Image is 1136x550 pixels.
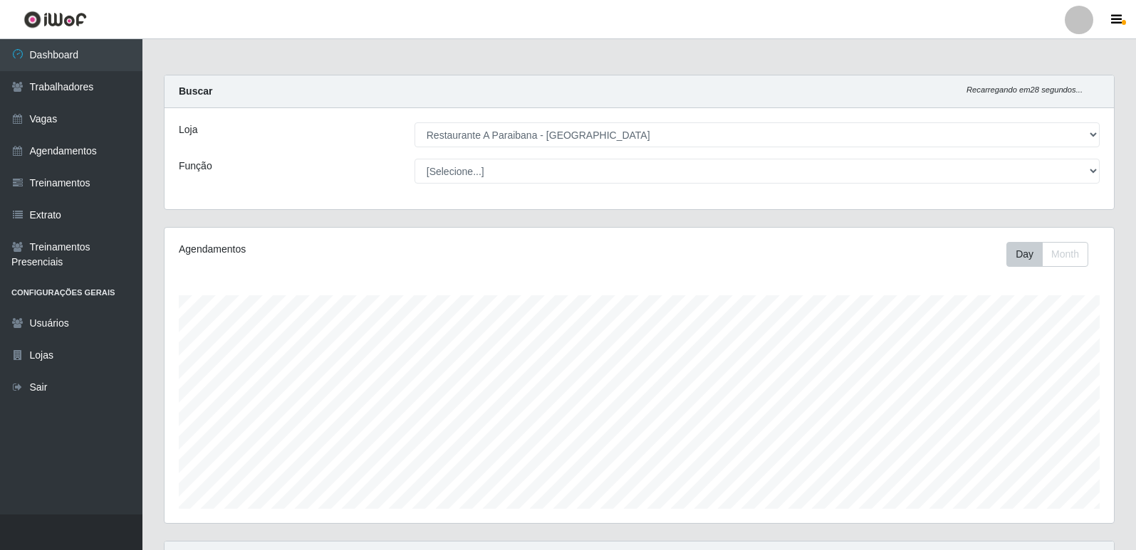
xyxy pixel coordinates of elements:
button: Month [1042,242,1088,267]
label: Função [179,159,212,174]
div: Toolbar with button groups [1006,242,1100,267]
div: First group [1006,242,1088,267]
img: CoreUI Logo [24,11,87,28]
label: Loja [179,122,197,137]
button: Day [1006,242,1043,267]
i: Recarregando em 28 segundos... [966,85,1083,94]
strong: Buscar [179,85,212,97]
div: Agendamentos [179,242,550,257]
